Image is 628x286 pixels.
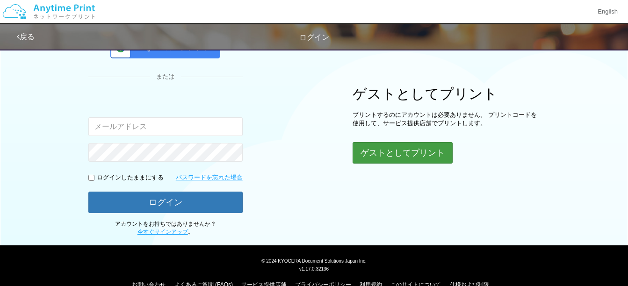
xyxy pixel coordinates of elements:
[353,111,540,128] p: プリントするのにアカウントは必要ありません。 プリントコードを使用して、サービス提供店舗でプリントします。
[88,192,243,213] button: ログイン
[261,257,367,264] span: © 2024 KYOCERA Document Solutions Japan Inc.
[137,229,194,235] span: 。
[88,72,243,81] div: または
[299,33,329,41] span: ログイン
[353,86,540,101] h1: ゲストとしてプリント
[353,142,453,164] button: ゲストとしてプリント
[176,173,243,182] a: パスワードを忘れた場合
[97,173,164,182] p: ログインしたままにする
[88,220,243,236] p: アカウントをお持ちではありませんか？
[299,266,329,272] span: v1.17.0.32136
[137,229,188,235] a: 今すぐサインアップ
[17,33,35,41] a: 戻る
[88,117,243,136] input: メールアドレス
